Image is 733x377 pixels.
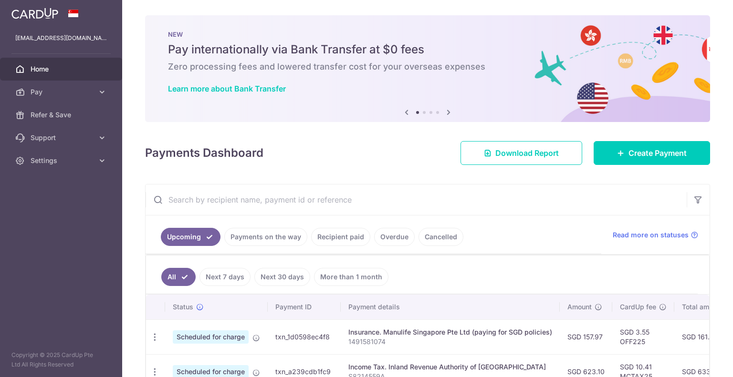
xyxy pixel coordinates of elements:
span: Status [173,302,193,312]
span: Download Report [495,147,559,159]
span: Create Payment [628,147,687,159]
a: Download Report [461,141,582,165]
td: SGD 3.55 OFF225 [612,319,674,354]
th: Payment ID [268,295,341,319]
a: More than 1 month [314,268,388,286]
span: Amount [567,302,592,312]
span: CardUp fee [620,302,656,312]
a: Upcoming [161,228,220,246]
td: txn_1d0598ec4f8 [268,319,341,354]
a: Payments on the way [224,228,307,246]
a: Overdue [374,228,415,246]
h4: Payments Dashboard [145,144,263,162]
span: Read more on statuses [613,230,689,240]
a: Next 7 days [199,268,251,286]
p: NEW [168,31,687,38]
a: Create Payment [594,141,710,165]
a: All [161,268,196,286]
span: Pay [31,87,94,97]
a: Cancelled [419,228,463,246]
img: Bank transfer banner [145,15,710,122]
span: Refer & Save [31,110,94,120]
span: Settings [31,156,94,165]
img: CardUp [11,8,58,19]
a: Next 30 days [254,268,310,286]
iframe: Opens a widget where you can find more information [672,348,723,372]
h5: Pay internationally via Bank Transfer at $0 fees [168,42,687,57]
a: Read more on statuses [613,230,698,240]
p: [EMAIL_ADDRESS][DOMAIN_NAME] [15,33,107,43]
p: 1491581074 [348,337,552,346]
div: Income Tax. Inland Revenue Authority of [GEOGRAPHIC_DATA] [348,362,552,372]
a: Learn more about Bank Transfer [168,84,286,93]
td: SGD 161.52 [674,319,732,354]
h6: Zero processing fees and lowered transfer cost for your overseas expenses [168,61,687,72]
div: Insurance. Manulife Singapore Pte Ltd (paying for SGD policies) [348,327,552,337]
span: Total amt. [682,302,713,312]
span: Support [31,133,94,143]
input: Search by recipient name, payment id or reference [146,184,687,215]
span: Scheduled for charge [173,330,249,344]
td: SGD 157.97 [560,319,612,354]
th: Payment details [341,295,560,319]
a: Recipient paid [311,228,370,246]
span: Home [31,64,94,74]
